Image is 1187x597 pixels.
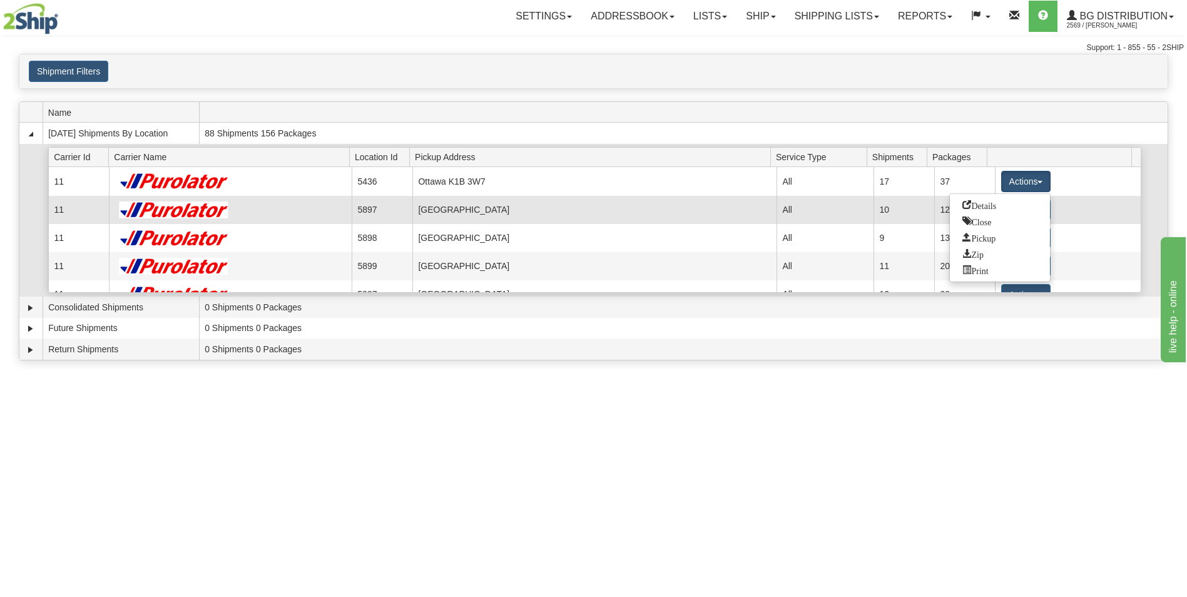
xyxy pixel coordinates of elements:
td: 11 [48,280,109,309]
td: 11 [48,224,109,252]
button: Shipment Filters [29,61,108,82]
span: Carrier Name [114,147,349,166]
td: 10 [874,196,934,224]
td: [GEOGRAPHIC_DATA] [412,224,777,252]
div: live help - online [9,8,116,23]
div: Support: 1 - 855 - 55 - 2SHIP [3,43,1184,53]
td: 20 [934,280,995,309]
a: Zip and Download All Shipping Documents [950,246,1050,262]
iframe: chat widget [1158,235,1186,362]
a: Lists [684,1,736,32]
a: Expand [24,344,37,356]
span: Pickup Address [415,147,770,166]
span: Print [962,265,988,274]
span: 2569 / [PERSON_NAME] [1067,19,1161,32]
td: Ottawa K1B 3W7 [412,167,777,195]
a: Close this group [950,213,1050,230]
td: 12 [874,280,934,309]
a: Settings [506,1,581,32]
img: Purolator [115,286,233,303]
span: Name [48,103,199,122]
td: 37 [934,167,995,195]
span: Shipments [872,147,927,166]
td: All [777,252,874,280]
span: Pickup [962,233,996,242]
span: Service Type [776,147,867,166]
a: Expand [24,322,37,335]
a: BG Distribution 2569 / [PERSON_NAME] [1057,1,1183,32]
td: [GEOGRAPHIC_DATA] [412,252,777,280]
td: Future Shipments [43,318,199,339]
span: Carrier Id [54,147,109,166]
a: Collapse [24,128,37,140]
td: Consolidated Shipments [43,297,199,318]
td: 20 [934,252,995,280]
td: All [777,224,874,252]
td: All [777,167,874,195]
a: Expand [24,302,37,314]
td: 11 [48,196,109,224]
a: Request a carrier pickup [950,230,1050,246]
td: 11 [48,167,109,195]
td: 5899 [352,252,412,280]
td: [GEOGRAPHIC_DATA] [412,196,777,224]
td: All [777,280,874,309]
td: 11 [874,252,934,280]
a: Shipping lists [785,1,889,32]
span: BG Distribution [1077,11,1168,21]
a: Reports [889,1,962,32]
td: 5898 [352,224,412,252]
a: Addressbook [581,1,684,32]
td: 5907 [352,280,412,309]
img: Purolator [115,173,233,190]
a: Print or Download All Shipping Documents in one file [950,262,1050,278]
span: Zip [962,249,983,258]
td: 0 Shipments 0 Packages [199,339,1168,360]
button: Actions [1001,284,1051,305]
img: Purolator [115,202,233,218]
button: Actions [1001,171,1051,192]
a: Go to Details view [950,197,1050,213]
td: 12 [934,196,995,224]
span: Close [962,217,991,225]
td: 5897 [352,196,412,224]
span: Packages [932,147,987,166]
img: Purolator [115,230,233,247]
td: All [777,196,874,224]
span: Location Id [355,147,410,166]
td: [GEOGRAPHIC_DATA] [412,280,777,309]
td: 0 Shipments 0 Packages [199,297,1168,318]
td: 0 Shipments 0 Packages [199,318,1168,339]
span: Details [962,200,996,209]
td: 13 [934,224,995,252]
a: Ship [736,1,785,32]
td: 17 [874,167,934,195]
td: 5436 [352,167,412,195]
img: Purolator [115,258,233,275]
td: Return Shipments [43,339,199,360]
td: [DATE] Shipments By Location [43,123,199,144]
td: 11 [48,252,109,280]
td: 88 Shipments 156 Packages [199,123,1168,144]
td: 9 [874,224,934,252]
img: logo2569.jpg [3,3,58,34]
